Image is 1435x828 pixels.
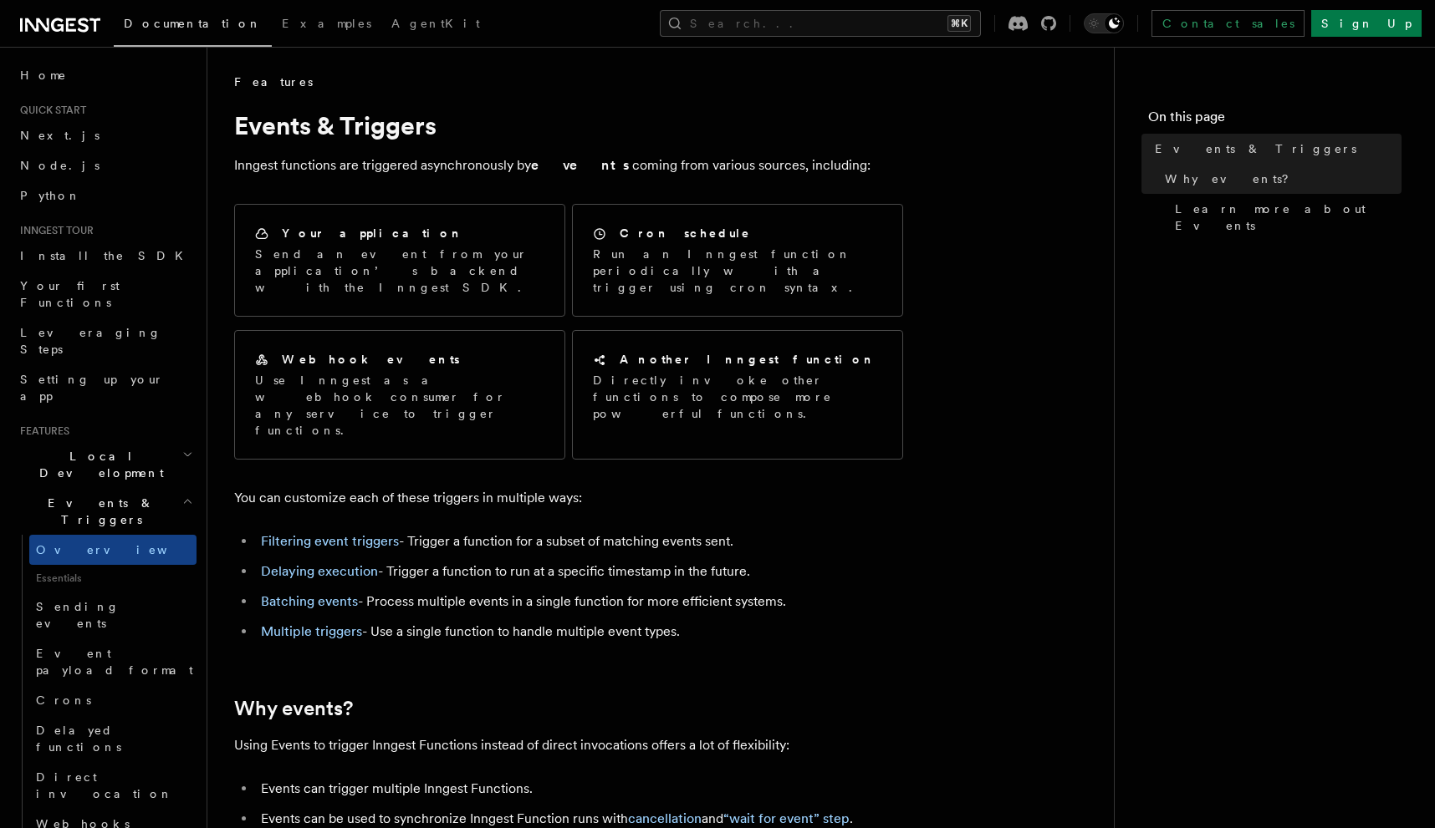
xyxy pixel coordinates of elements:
button: Local Development [13,441,197,488]
a: Overview [29,535,197,565]
strong: events [531,157,632,173]
span: Quick start [13,104,86,117]
span: Examples [282,17,371,30]
a: Examples [272,5,381,45]
span: Delayed functions [36,724,121,754]
a: Why events? [1158,164,1402,194]
span: Why events? [1165,170,1300,187]
p: Using Events to trigger Inngest Functions instead of direct invocations offers a lot of flexibility: [234,734,903,757]
a: Batching events [261,593,358,609]
a: Sending events [29,592,197,638]
a: Leveraging Steps [13,317,197,364]
a: Install the SDK [13,241,197,271]
li: - Use a single function to handle multiple event types. [256,620,903,643]
button: Search...⌘K [660,10,981,37]
span: Features [234,74,313,90]
span: Install the SDK [20,249,193,262]
p: Use Inngest as a webhook consumer for any service to trigger functions. [255,372,544,439]
button: Events & Triggers [13,488,197,535]
a: cancellation [628,810,702,826]
a: Python [13,180,197,211]
p: You can customize each of these triggers in multiple ways: [234,486,903,510]
span: Sending events [36,600,120,630]
h2: Cron schedule [620,225,751,241]
a: Event payload format [29,638,197,685]
a: AgentKit [381,5,490,45]
span: Events & Triggers [1155,140,1356,157]
a: Home [13,60,197,90]
span: Next.js [20,129,100,142]
h2: Another Inngest function [620,351,876,368]
a: Next.js [13,120,197,150]
span: Node.js [20,159,100,172]
h2: Your application [282,225,463,241]
a: Another Inngest functionDirectly invoke other functions to compose more powerful functions. [572,330,903,460]
span: Event payload format [36,647,193,677]
li: - Trigger a function to run at a specific timestamp in the future. [256,560,903,583]
a: Node.js [13,150,197,180]
a: Crons [29,685,197,715]
li: - Process multiple events in a single function for more efficient systems. [256,590,903,613]
a: Learn more about Events [1168,194,1402,241]
a: Documentation [114,5,272,47]
span: Features [13,424,69,438]
kbd: ⌘K [947,15,971,32]
a: Sign Up [1311,10,1422,37]
a: Contact sales [1152,10,1305,37]
span: Learn more about Events [1175,201,1402,234]
span: Overview [36,543,208,556]
a: Events & Triggers [1148,134,1402,164]
span: Events & Triggers [13,495,182,528]
a: Why events? [234,697,353,720]
a: Your first Functions [13,271,197,317]
li: - Trigger a function for a subset of matching events sent. [256,530,903,553]
span: Direct invocation [36,770,173,800]
span: Home [20,67,67,84]
a: Setting up your app [13,364,197,411]
p: Directly invoke other functions to compose more powerful functions. [593,372,882,422]
a: “wait for event” step [723,810,850,826]
a: Direct invocation [29,762,197,809]
span: Local Development [13,448,182,481]
span: Inngest tour [13,224,94,237]
span: Your first Functions [20,279,120,309]
a: Delaying execution [261,563,378,579]
a: Filtering event triggers [261,533,399,549]
li: Events can trigger multiple Inngest Functions. [256,777,903,800]
span: Essentials [29,565,197,592]
a: Your applicationSend an event from your application’s backend with the Inngest SDK. [234,204,565,317]
p: Send an event from your application’s backend with the Inngest SDK. [255,246,544,296]
span: Documentation [124,17,262,30]
a: Cron scheduleRun an Inngest function periodically with a trigger using cron syntax. [572,204,903,317]
a: Webhook eventsUse Inngest as a webhook consumer for any service to trigger functions. [234,330,565,460]
span: Setting up your app [20,373,164,403]
a: Multiple triggers [261,623,362,639]
a: Delayed functions [29,715,197,762]
span: Leveraging Steps [20,326,161,356]
span: Crons [36,693,91,707]
h4: On this page [1148,107,1402,134]
h2: Webhook events [282,351,460,368]
span: Python [20,189,81,202]
p: Run an Inngest function periodically with a trigger using cron syntax. [593,246,882,296]
p: Inngest functions are triggered asynchronously by coming from various sources, including: [234,154,903,177]
button: Toggle dark mode [1084,13,1124,33]
h1: Events & Triggers [234,110,903,140]
span: AgentKit [391,17,480,30]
